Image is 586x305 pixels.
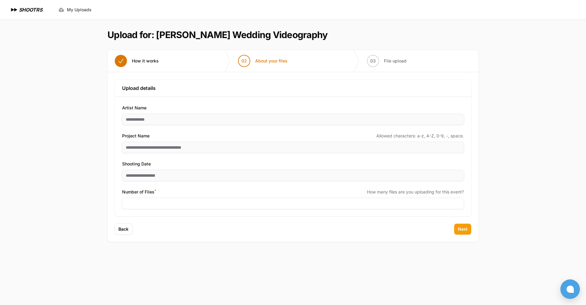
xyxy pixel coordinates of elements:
span: Artist Name [122,104,146,112]
span: About your files [255,58,288,64]
h1: Upload for: [PERSON_NAME] Wedding Videography [107,29,327,40]
h3: Upload details [122,84,464,92]
button: Open chat window [560,279,580,299]
h1: SHOOTRS [19,6,42,13]
span: 02 [241,58,247,64]
button: Next [454,224,471,235]
button: 02 About your files [231,50,295,72]
span: Project Name [122,132,150,140]
a: SHOOTRS SHOOTRS [10,6,42,13]
span: Shooting Date [122,160,151,168]
a: My Uploads [55,4,95,15]
span: 03 [370,58,376,64]
span: How many files are you uploading for this event? [367,189,464,195]
button: How it works [107,50,166,72]
button: Back [115,224,132,235]
button: 03 File upload [360,50,414,72]
img: SHOOTRS [10,6,19,13]
span: Next [458,226,468,232]
span: How it works [132,58,159,64]
span: File upload [384,58,407,64]
span: Allowed characters: a-z, A-Z, 0-9, -, space. [376,133,464,139]
span: Back [118,226,128,232]
span: My Uploads [67,7,92,13]
span: Number of Files [122,188,156,196]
